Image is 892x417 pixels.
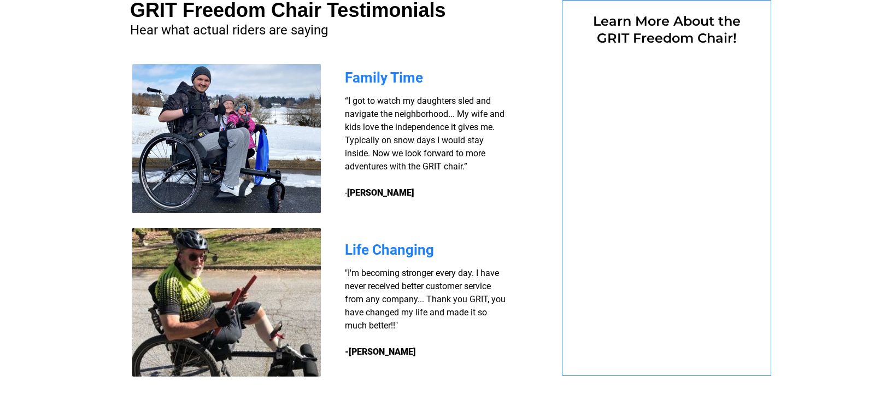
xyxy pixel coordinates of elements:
span: Learn More About the GRIT Freedom Chair! [593,13,741,46]
span: "I'm becoming stronger every day. I have never received better customer service from any company.... [345,268,506,331]
strong: [PERSON_NAME] [347,187,414,198]
iframe: Form 0 [580,53,753,350]
span: Hear what actual riders are saying [130,22,328,38]
span: “I got to watch my daughters sled and navigate the neighborhood... My wife and kids love the inde... [345,96,504,198]
span: Family Time [345,69,423,86]
span: Life Changing [345,242,434,258]
strong: -[PERSON_NAME] [345,346,416,357]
